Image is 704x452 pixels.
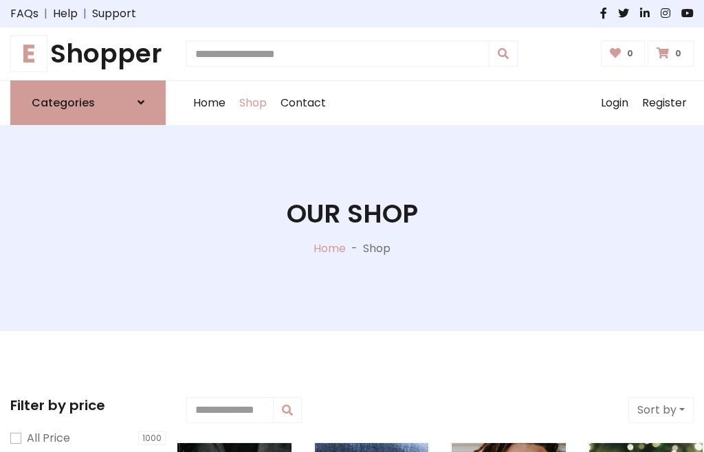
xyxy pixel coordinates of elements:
[10,397,166,414] h5: Filter by price
[38,5,53,22] span: |
[624,47,637,60] span: 0
[274,81,333,125] a: Contact
[92,5,136,22] a: Support
[601,41,646,67] a: 0
[672,47,685,60] span: 0
[78,5,92,22] span: |
[27,430,70,447] label: All Price
[287,199,418,229] h1: Our Shop
[138,431,166,445] span: 1000
[10,38,166,69] a: EShopper
[10,38,166,69] h1: Shopper
[232,81,274,125] a: Shop
[10,5,38,22] a: FAQs
[10,80,166,125] a: Categories
[10,35,47,72] span: E
[363,240,390,257] p: Shop
[186,81,232,125] a: Home
[628,397,694,423] button: Sort by
[32,96,95,109] h6: Categories
[594,81,635,125] a: Login
[648,41,694,67] a: 0
[635,81,694,125] a: Register
[313,240,346,256] a: Home
[53,5,78,22] a: Help
[346,240,363,257] p: -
